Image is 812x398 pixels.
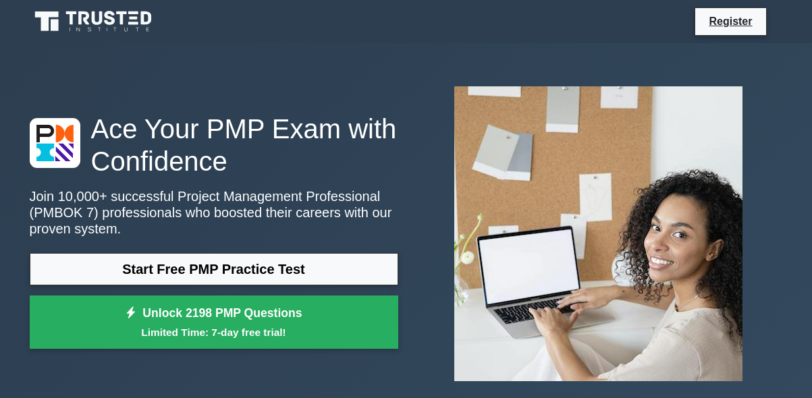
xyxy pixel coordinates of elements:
a: Register [701,13,760,30]
small: Limited Time: 7-day free trial! [47,324,381,340]
h1: Ace Your PMP Exam with Confidence [30,113,398,177]
p: Join 10,000+ successful Project Management Professional (PMBOK 7) professionals who boosted their... [30,188,398,237]
a: Unlock 2198 PMP QuestionsLimited Time: 7-day free trial! [30,295,398,349]
a: Start Free PMP Practice Test [30,253,398,285]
